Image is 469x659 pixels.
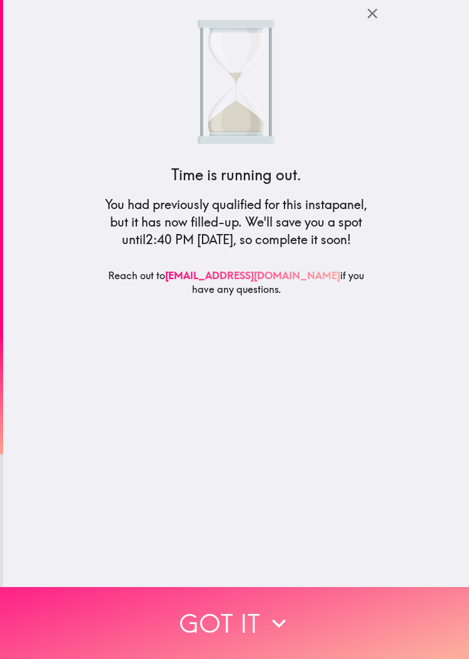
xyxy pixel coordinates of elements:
h5: You had previously qualified for this instapanel, but it has now filled-up. We'll save you a spot... [96,196,376,248]
h6: Reach out to if you have any questions. [96,268,376,307]
a: [EMAIL_ADDRESS][DOMAIN_NAME] [165,269,340,282]
h4: Time is running out. [171,165,301,186]
img: Sand running through an hour glass. [198,20,275,145]
span: 2:40 PM [DATE] [146,232,233,247]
